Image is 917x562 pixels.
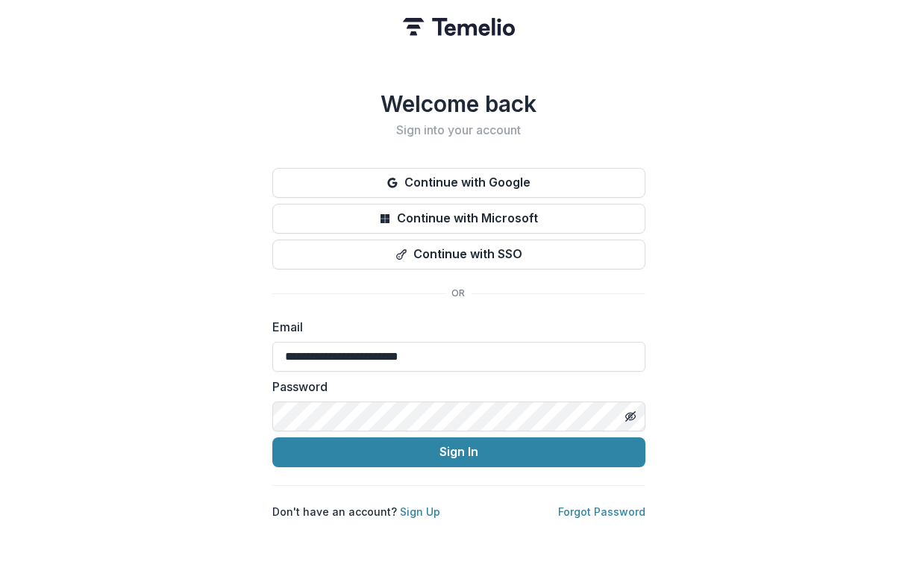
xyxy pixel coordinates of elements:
a: Forgot Password [558,505,645,518]
img: Temelio [403,18,515,36]
p: Don't have an account? [272,504,440,519]
label: Password [272,378,636,396]
h2: Sign into your account [272,123,645,137]
h1: Welcome back [272,90,645,117]
a: Sign Up [400,505,440,518]
button: Continue with SSO [272,240,645,269]
label: Email [272,318,636,336]
button: Sign In [272,437,645,467]
button: Toggle password visibility [619,405,642,428]
button: Continue with Google [272,168,645,198]
button: Continue with Microsoft [272,204,645,234]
